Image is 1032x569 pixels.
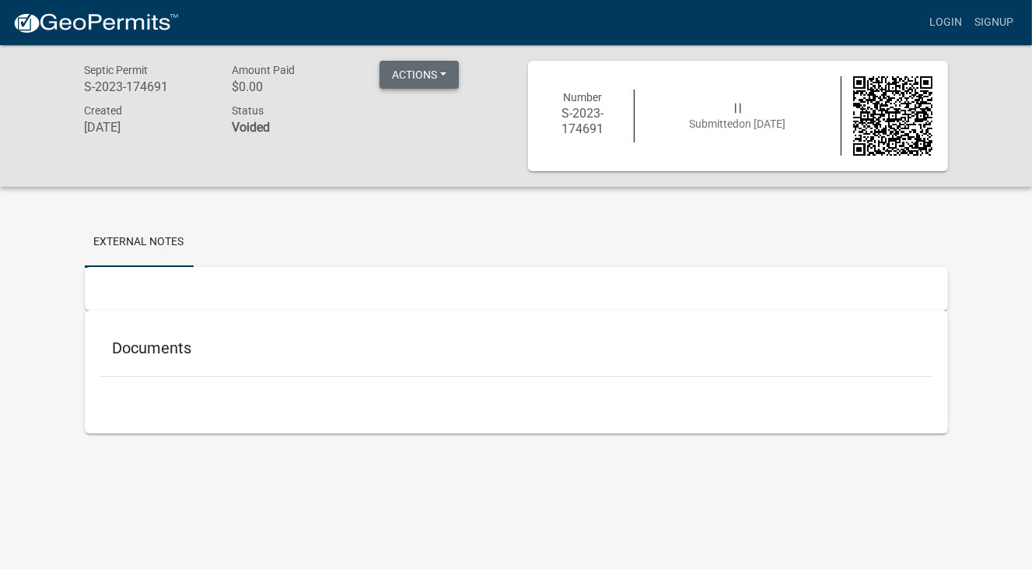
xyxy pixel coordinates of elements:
[85,104,123,117] span: Created
[232,79,356,94] h6: $0.00
[968,8,1020,37] a: Signup
[85,79,209,94] h6: S-2023-174691
[563,91,602,104] span: Number
[690,118,786,130] span: Submitted on [DATE]
[734,101,741,114] span: | |
[85,120,209,135] h6: [DATE]
[232,120,270,135] strong: Voided
[113,339,920,357] h5: Documents
[923,8,968,37] a: Login
[380,61,459,89] button: Actions
[85,218,194,268] a: External Notes
[232,64,295,76] span: Amount Paid
[85,64,149,76] span: Septic Permit
[853,76,932,156] img: QR code
[544,106,623,135] h6: S-2023-174691
[232,104,264,117] span: Status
